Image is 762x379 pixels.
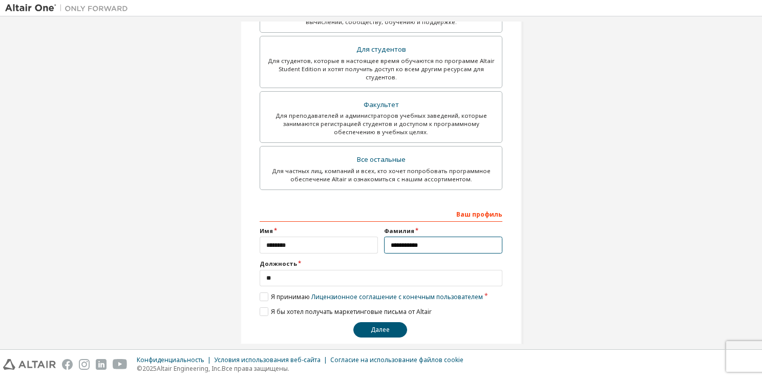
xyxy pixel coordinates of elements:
ya-tr-span: Имя [260,227,273,235]
ya-tr-span: Конфиденциальность [137,355,204,364]
ya-tr-span: Я принимаю [271,292,310,301]
ya-tr-span: Для студентов, которые в настоящее время обучаются по программе Altair Student Edition и хотят по... [268,57,495,81]
ya-tr-span: Фамилия [384,227,414,235]
ya-tr-span: Все права защищены. [222,364,289,373]
ya-tr-span: Я бы хотел получать маркетинговые письма от Altair [271,307,432,316]
ya-tr-span: Для преподавателей и администраторов учебных заведений, которые занимаются регистрацией студентов... [276,112,487,136]
ya-tr-span: Далее [371,325,390,334]
img: instagram.svg [79,359,90,370]
ya-tr-span: Для студентов [356,45,406,54]
img: youtube.svg [113,359,128,370]
img: Альтаир Один [5,3,133,13]
ya-tr-span: Условия использования веб-сайта [214,355,321,364]
button: Далее [353,322,407,338]
ya-tr-span: Согласие на использование файлов cookie [330,355,463,364]
img: altair_logo.svg [3,359,56,370]
ya-tr-span: Должность [260,260,297,267]
ya-tr-span: Для существующих клиентов, которым нужен доступ к загрузке программного обеспечения, ресурсам выс... [282,2,480,26]
ya-tr-span: Altair Engineering, Inc. [157,364,222,373]
ya-tr-span: Факультет [364,100,399,109]
ya-tr-span: Все остальные [357,155,406,164]
img: facebook.svg [62,359,73,370]
ya-tr-span: © [137,364,142,373]
ya-tr-span: Для частных лиц, компаний и всех, кто хочет попробовать программное обеспечение Altair и ознакоми... [272,167,491,183]
img: linkedin.svg [96,359,107,370]
ya-tr-span: Ваш профиль [456,210,502,219]
ya-tr-span: Лицензионное соглашение с конечным пользователем [311,292,483,301]
ya-tr-span: 2025 [142,364,157,373]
